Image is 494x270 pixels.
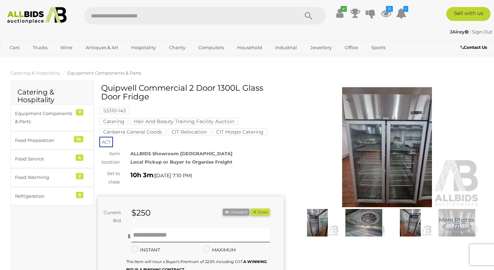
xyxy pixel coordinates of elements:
a: Trucks [28,42,52,53]
div: 2 [76,173,83,179]
a: JAirey [450,29,470,35]
a: ✔ [335,7,345,20]
a: Antiques & Art [81,42,123,53]
a: Wine [56,42,77,53]
img: Quipwell Commercial 2 Door 1300L Glass Door Fridge [296,209,339,237]
a: Canberra General Goods [99,129,166,135]
a: Sell with us [446,7,491,21]
button: Unwatch [223,209,249,216]
a: 31 [381,7,391,20]
h1: Quipwell Commercial 2 Door 1300L Glass Door Fridge [101,84,282,102]
i: 31 [386,6,393,12]
mark: Canberra General Goods [99,128,166,135]
a: Food Service 4 [10,150,94,168]
a: Sign Out [472,29,492,35]
a: Jewellery [306,42,336,53]
b: Contact Us [461,45,487,50]
i: ✔ [341,6,347,12]
a: Cars [5,42,24,53]
img: Quipwell Commercial 2 Door 1300L Glass Door Fridge [389,209,432,237]
a: Food Warming 2 [10,168,94,187]
a: CIT Hospo Catering [212,129,267,135]
img: Quipwell Commercial 2 Door 1300L Glass Door Fridge [294,87,480,207]
a: Charity [165,42,190,53]
a: Catering & Hospitality [10,70,60,76]
span: More Photos (7) [439,217,474,230]
button: Share [250,209,269,216]
div: Refrigeration [15,192,73,200]
a: Sports [367,42,390,53]
span: ( ) [153,173,192,178]
a: 53310-143 [99,108,130,113]
div: Item location [92,150,125,166]
a: Equipment Components & Parts 7 [10,104,94,131]
strong: 10h 3m [130,171,153,179]
a: Hospitality [127,42,160,53]
div: 4 [76,155,83,161]
mark: Catering [99,118,128,125]
a: Office [340,42,363,53]
h2: Catering & Hospitality [17,88,87,104]
strong: ALLBIDS Showroom [GEOGRAPHIC_DATA] [130,151,233,156]
span: | [470,29,471,35]
img: Quipwell Commercial 2 Door 1300L Glass Door Fridge [435,209,478,237]
a: Hair And Beauty Training Facility Auction [130,119,238,124]
mark: 53310-143 [99,107,130,114]
img: Allbids.com.au [4,7,70,24]
div: Set to close [92,170,125,186]
a: [GEOGRAPHIC_DATA] [5,53,64,65]
a: Refrigeration 5 [10,187,94,205]
mark: CIT Hospo Catering [212,128,267,135]
a: Industrial [271,42,302,53]
div: Food Warming [15,173,73,181]
a: CIT Relocation [168,129,211,135]
li: Unwatch this item [223,209,249,216]
div: Food Preparation [15,136,73,144]
div: Equipment Components & Parts [15,110,73,126]
div: 7 [76,109,83,115]
span: ACT [99,137,113,147]
a: Household [233,42,267,53]
i: 1 [403,6,408,12]
a: Catering [99,119,128,124]
a: 1 [396,7,406,20]
div: 5 [76,192,83,198]
strong: JAirey [450,29,469,35]
a: Contact Us [461,44,489,51]
a: Food Preparation 14 [10,131,94,150]
img: Quipwell Commercial 2 Door 1300L Glass Door Fridge [342,209,385,237]
a: Computers [194,42,228,53]
mark: Hair And Beauty Training Facility Auction [130,118,238,125]
span: [DATE] 7:10 PM [155,172,191,179]
div: Food Service [15,155,73,163]
label: MAXIMUM [203,246,236,254]
a: Equipment Components & Parts [67,70,141,76]
strong: $250 [131,208,151,218]
mark: CIT Relocation [168,128,211,135]
div: Current Bid [98,209,126,225]
button: Search [291,7,326,24]
div: 14 [74,136,83,142]
strong: Local Pickup or Buyer to Organise Freight [130,159,233,165]
label: INSTANT [131,246,160,254]
a: More Photos(7) [435,209,478,237]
